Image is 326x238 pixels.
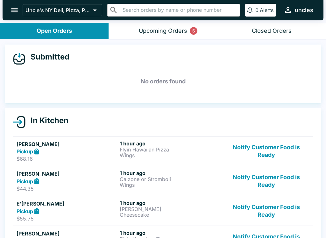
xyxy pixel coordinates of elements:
a: E'[PERSON_NAME]Pickup$55.751 hour ago[PERSON_NAME]CheesecakeNotify Customer Food is Ready [13,196,313,226]
input: Search orders by name or phone number [121,6,237,15]
button: Uncle's NY Deli, Pizza, Pasta & Subs [23,4,102,16]
h5: [PERSON_NAME] [17,170,117,178]
button: Notify Customer Food is Ready [223,200,309,222]
strong: Pickup [17,178,33,185]
p: $44.35 [17,185,117,192]
h6: 1 hour ago [120,170,220,176]
p: 0 [255,7,259,13]
h5: E'[PERSON_NAME] [17,200,117,207]
div: Open Orders [37,27,72,35]
div: Closed Orders [252,27,292,35]
h6: 1 hour ago [120,230,220,236]
div: uncles [295,6,313,14]
a: [PERSON_NAME]Pickup$44.351 hour agoCalzone or StromboliWingsNotify Customer Food is Ready [13,166,313,196]
h5: [PERSON_NAME] [17,140,117,148]
button: Notify Customer Food is Ready [223,140,309,162]
p: Wings [120,182,220,188]
a: [PERSON_NAME]Pickup$68.161 hour agoFlyin Hawaiian PizzaWingsNotify Customer Food is Ready [13,136,313,166]
h6: 1 hour ago [120,200,220,206]
h6: 1 hour ago [120,140,220,147]
h5: No orders found [13,70,313,93]
p: 5 [192,28,195,34]
h5: [PERSON_NAME] [17,230,117,237]
p: [PERSON_NAME] [120,206,220,212]
p: $68.16 [17,156,117,162]
button: Notify Customer Food is Ready [223,170,309,192]
p: Uncle's NY Deli, Pizza, Pasta & Subs [25,7,90,13]
strong: Pickup [17,208,33,214]
p: Flyin Hawaiian Pizza [120,147,220,152]
button: open drawer [6,2,23,18]
p: Alerts [260,7,273,13]
h4: In Kitchen [25,116,68,125]
p: Cheesecake [120,212,220,218]
p: Wings [120,152,220,158]
div: Upcoming Orders [139,27,187,35]
p: Calzone or Stromboli [120,176,220,182]
h4: Submitted [25,52,69,62]
button: uncles [281,3,316,17]
p: $55.75 [17,215,117,222]
strong: Pickup [17,148,33,155]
